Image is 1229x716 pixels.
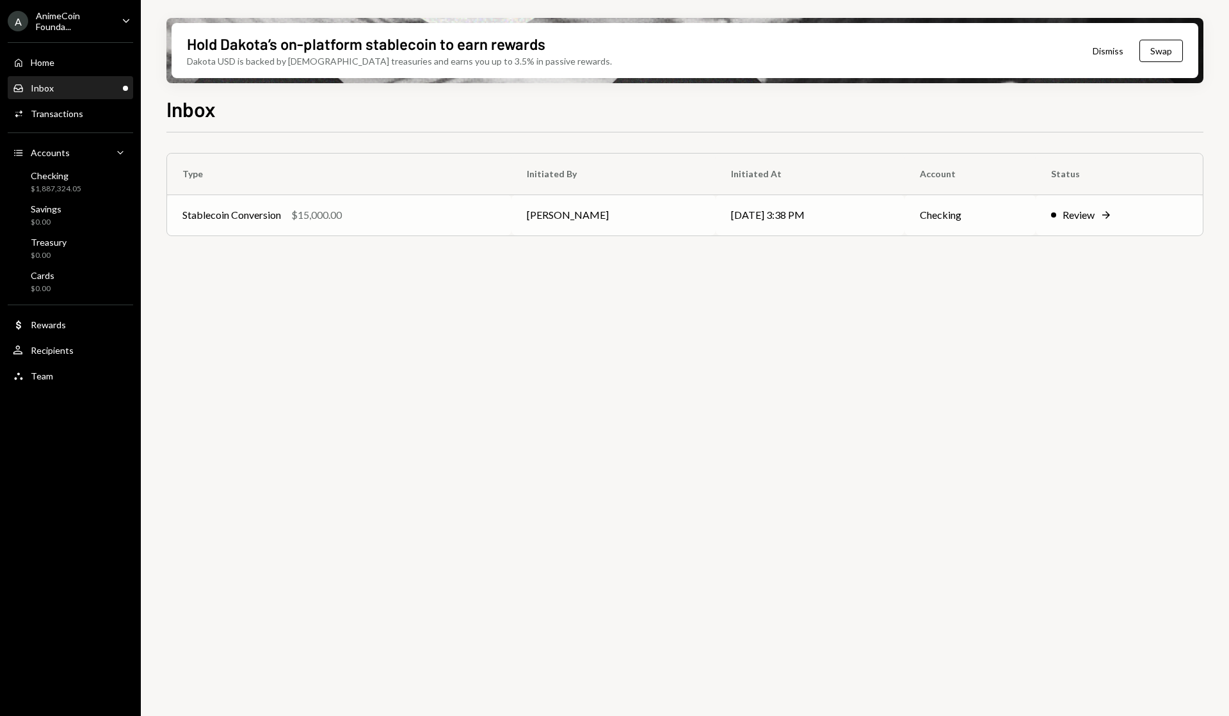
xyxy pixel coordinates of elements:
div: Accounts [31,147,70,158]
a: Accounts [8,141,133,164]
div: Recipients [31,345,74,356]
div: Transactions [31,108,83,119]
div: AnimeCoin Founda... [36,10,111,32]
a: Cards$0.00 [8,266,133,297]
td: [PERSON_NAME] [511,195,716,235]
button: Swap [1139,40,1183,62]
div: $0.00 [31,217,61,228]
a: Rewards [8,313,133,336]
div: Dakota USD is backed by [DEMOGRAPHIC_DATA] treasuries and earns you up to 3.5% in passive rewards. [187,54,612,68]
div: Team [31,370,53,381]
div: Inbox [31,83,54,93]
th: Initiated At [716,154,904,195]
th: Initiated By [511,154,716,195]
div: A [8,11,28,31]
div: $0.00 [31,250,67,261]
div: Savings [31,203,61,214]
a: Transactions [8,102,133,125]
div: Home [31,57,54,68]
h1: Inbox [166,96,216,122]
a: Home [8,51,133,74]
a: Inbox [8,76,133,99]
a: Savings$0.00 [8,200,133,230]
td: [DATE] 3:38 PM [716,195,904,235]
div: $0.00 [31,283,54,294]
th: Type [167,154,511,195]
a: Recipients [8,338,133,362]
th: Account [904,154,1036,195]
div: Review [1063,207,1095,223]
div: Cards [31,270,54,281]
div: Stablecoin Conversion [182,207,281,223]
a: Team [8,364,133,387]
div: Checking [31,170,81,181]
th: Status [1036,154,1203,195]
td: Checking [904,195,1036,235]
div: Treasury [31,237,67,248]
div: $15,000.00 [291,207,342,223]
a: Checking$1,887,324.05 [8,166,133,197]
div: $1,887,324.05 [31,184,81,195]
div: Hold Dakota’s on-platform stablecoin to earn rewards [187,33,545,54]
div: Rewards [31,319,66,330]
button: Dismiss [1077,36,1139,66]
a: Treasury$0.00 [8,233,133,264]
